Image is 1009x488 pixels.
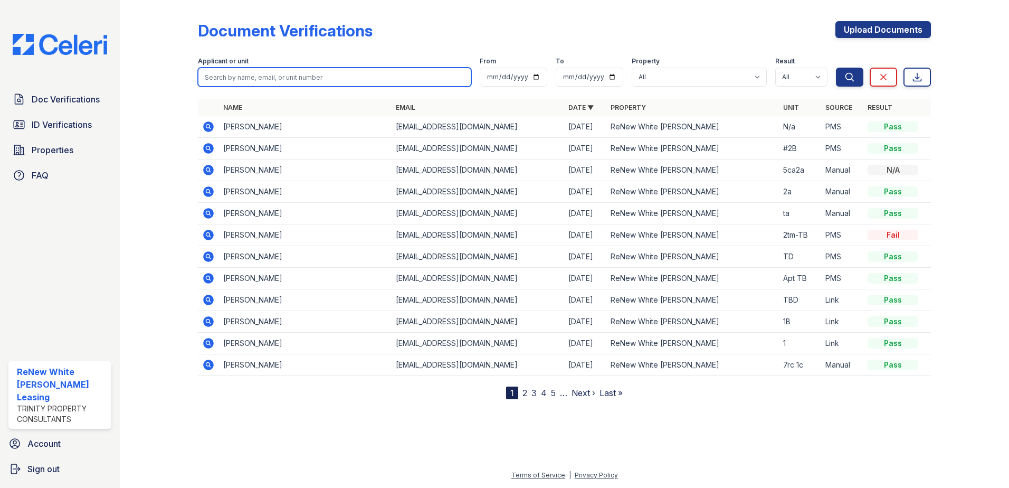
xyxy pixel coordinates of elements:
[868,251,918,262] div: Pass
[4,34,116,55] img: CE_Logo_Blue-a8612792a0a2168367f1c8372b55b34899dd931a85d93a1a3d3e32e68fde9ad4.png
[506,387,518,399] div: 1
[868,316,918,327] div: Pass
[632,57,660,65] label: Property
[392,116,564,138] td: [EMAIL_ADDRESS][DOMAIN_NAME]
[821,311,863,333] td: Link
[17,365,107,403] div: ReNew White [PERSON_NAME] Leasing
[572,388,595,398] a: Next ›
[392,138,564,159] td: [EMAIL_ADDRESS][DOMAIN_NAME]
[396,104,415,111] a: Email
[219,116,392,138] td: [PERSON_NAME]
[606,333,779,354] td: ReNew White [PERSON_NAME]
[779,203,821,224] td: ta
[564,268,606,289] td: [DATE]
[569,471,571,479] div: |
[868,360,918,370] div: Pass
[198,57,249,65] label: Applicant or unit
[606,268,779,289] td: ReNew White [PERSON_NAME]
[868,104,892,111] a: Result
[392,311,564,333] td: [EMAIL_ADDRESS][DOMAIN_NAME]
[606,246,779,268] td: ReNew White [PERSON_NAME]
[564,116,606,138] td: [DATE]
[821,246,863,268] td: PMS
[868,143,918,154] div: Pass
[17,403,107,425] div: Trinity Property Consultants
[868,338,918,349] div: Pass
[606,224,779,246] td: ReNew White [PERSON_NAME]
[606,116,779,138] td: ReNew White [PERSON_NAME]
[821,354,863,376] td: Manual
[779,224,821,246] td: 2tm-TB
[392,246,564,268] td: [EMAIL_ADDRESS][DOMAIN_NAME]
[392,333,564,354] td: [EMAIL_ADDRESS][DOMAIN_NAME]
[4,433,116,454] a: Account
[835,21,931,38] a: Upload Documents
[541,388,547,398] a: 4
[775,57,795,65] label: Result
[219,246,392,268] td: [PERSON_NAME]
[779,268,821,289] td: Apt TB
[32,93,100,106] span: Doc Verifications
[219,268,392,289] td: [PERSON_NAME]
[198,21,373,40] div: Document Verifications
[219,311,392,333] td: [PERSON_NAME]
[564,203,606,224] td: [DATE]
[219,224,392,246] td: [PERSON_NAME]
[392,354,564,376] td: [EMAIL_ADDRESS][DOMAIN_NAME]
[868,121,918,132] div: Pass
[821,333,863,354] td: Link
[606,311,779,333] td: ReNew White [PERSON_NAME]
[219,203,392,224] td: [PERSON_NAME]
[392,159,564,181] td: [EMAIL_ADDRESS][DOMAIN_NAME]
[779,354,821,376] td: 7rc 1c
[606,354,779,376] td: ReNew White [PERSON_NAME]
[8,165,111,186] a: FAQ
[868,208,918,219] div: Pass
[219,354,392,376] td: [PERSON_NAME]
[611,104,646,111] a: Property
[779,246,821,268] td: TD
[564,354,606,376] td: [DATE]
[821,224,863,246] td: PMS
[821,268,863,289] td: PMS
[27,463,60,475] span: Sign out
[32,169,49,182] span: FAQ
[868,186,918,197] div: Pass
[606,159,779,181] td: ReNew White [PERSON_NAME]
[480,57,496,65] label: From
[599,388,623,398] a: Last »
[821,203,863,224] td: Manual
[821,116,863,138] td: PMS
[564,311,606,333] td: [DATE]
[606,138,779,159] td: ReNew White [PERSON_NAME]
[223,104,242,111] a: Name
[564,246,606,268] td: [DATE]
[8,139,111,161] a: Properties
[392,224,564,246] td: [EMAIL_ADDRESS][DOMAIN_NAME]
[779,311,821,333] td: 1B
[575,471,618,479] a: Privacy Policy
[32,144,73,156] span: Properties
[522,388,527,398] a: 2
[825,104,852,111] a: Source
[4,458,116,480] a: Sign out
[606,289,779,311] td: ReNew White [PERSON_NAME]
[8,114,111,135] a: ID Verifications
[564,333,606,354] td: [DATE]
[779,181,821,203] td: 2a
[564,181,606,203] td: [DATE]
[219,159,392,181] td: [PERSON_NAME]
[779,116,821,138] td: N/a
[8,89,111,110] a: Doc Verifications
[392,181,564,203] td: [EMAIL_ADDRESS][DOMAIN_NAME]
[511,471,565,479] a: Terms of Service
[564,138,606,159] td: [DATE]
[392,268,564,289] td: [EMAIL_ADDRESS][DOMAIN_NAME]
[219,289,392,311] td: [PERSON_NAME]
[556,57,564,65] label: To
[868,165,918,175] div: N/A
[606,181,779,203] td: ReNew White [PERSON_NAME]
[821,159,863,181] td: Manual
[868,273,918,284] div: Pass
